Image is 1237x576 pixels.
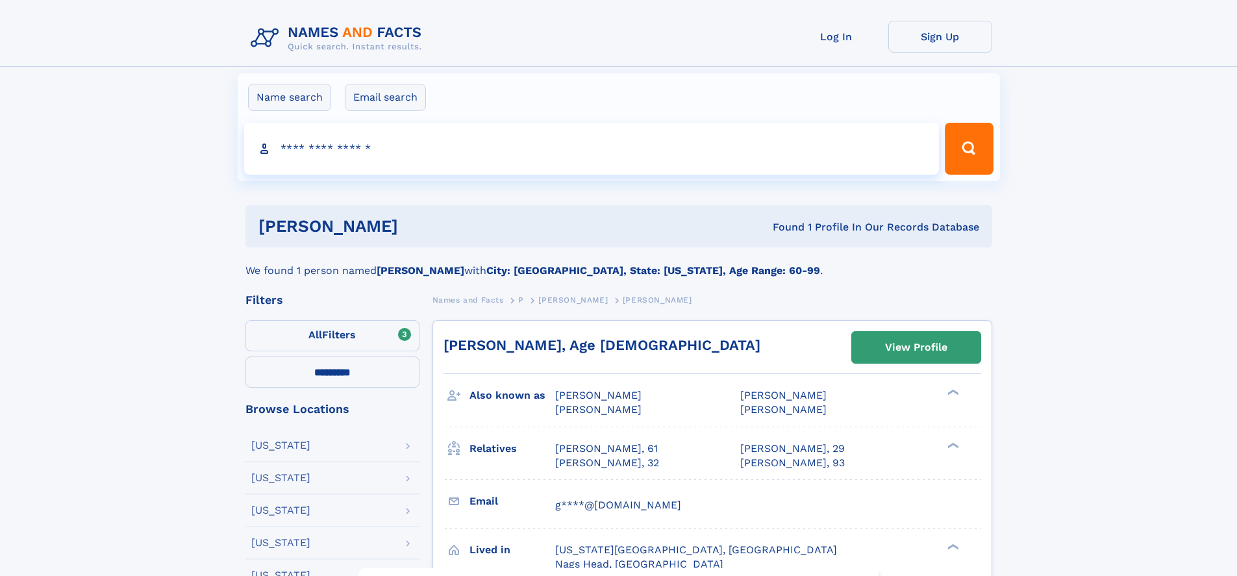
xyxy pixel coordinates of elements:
[486,264,820,277] b: City: [GEOGRAPHIC_DATA], State: [US_STATE], Age Range: 60-99
[245,403,419,415] div: Browse Locations
[251,505,310,516] div: [US_STATE]
[248,84,331,111] label: Name search
[444,337,760,353] a: [PERSON_NAME], Age [DEMOGRAPHIC_DATA]
[538,295,608,305] span: [PERSON_NAME]
[251,538,310,548] div: [US_STATE]
[258,218,586,234] h1: [PERSON_NAME]
[852,332,981,363] a: View Profile
[885,332,947,362] div: View Profile
[377,264,464,277] b: [PERSON_NAME]
[518,295,524,305] span: P
[469,539,555,561] h3: Lived in
[308,329,322,341] span: All
[245,247,992,279] div: We found 1 person named with .
[784,21,888,53] a: Log In
[888,21,992,53] a: Sign Up
[623,295,692,305] span: [PERSON_NAME]
[251,440,310,451] div: [US_STATE]
[345,84,426,111] label: Email search
[740,456,845,470] a: [PERSON_NAME], 93
[469,384,555,407] h3: Also known as
[245,294,419,306] div: Filters
[244,123,940,175] input: search input
[555,403,642,416] span: [PERSON_NAME]
[469,438,555,460] h3: Relatives
[585,220,979,234] div: Found 1 Profile In Our Records Database
[251,473,310,483] div: [US_STATE]
[944,441,960,449] div: ❯
[740,442,845,456] a: [PERSON_NAME], 29
[555,442,658,456] a: [PERSON_NAME], 61
[518,292,524,308] a: P
[740,403,827,416] span: [PERSON_NAME]
[944,542,960,551] div: ❯
[245,320,419,351] label: Filters
[245,21,432,56] img: Logo Names and Facts
[555,389,642,401] span: [PERSON_NAME]
[432,292,504,308] a: Names and Facts
[945,123,993,175] button: Search Button
[740,389,827,401] span: [PERSON_NAME]
[555,544,837,556] span: [US_STATE][GEOGRAPHIC_DATA], [GEOGRAPHIC_DATA]
[944,388,960,397] div: ❯
[469,490,555,512] h3: Email
[555,456,659,470] a: [PERSON_NAME], 32
[538,292,608,308] a: [PERSON_NAME]
[555,558,723,570] span: Nags Head, [GEOGRAPHIC_DATA]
